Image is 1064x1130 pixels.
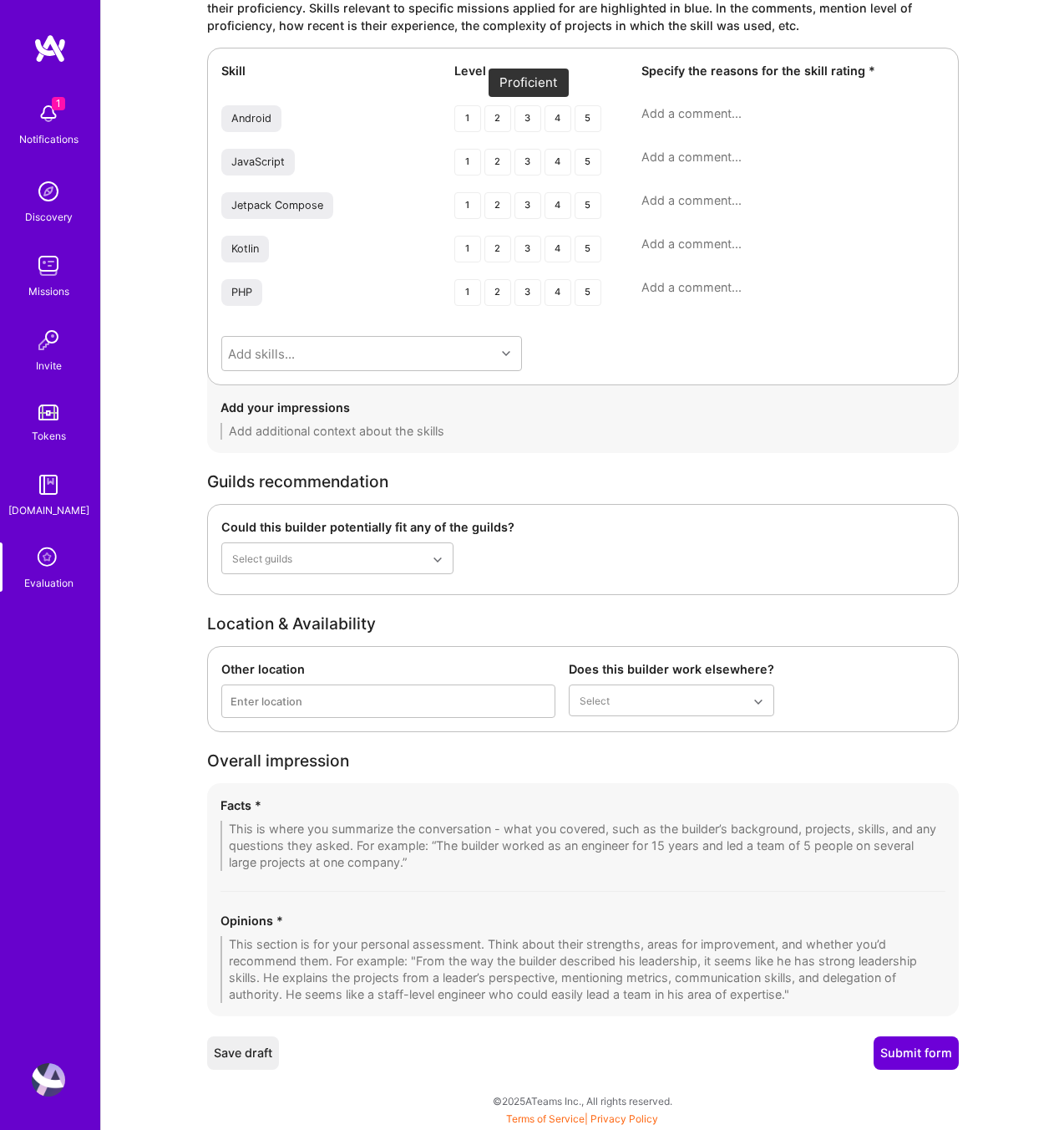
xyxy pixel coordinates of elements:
img: User Avatar [32,1063,65,1097]
div: 5 [575,105,601,132]
button: Submit form [874,1036,959,1070]
div: Location & Availability [207,615,959,633]
div: Tokens [32,427,66,445]
div: [DOMAIN_NAME] [8,501,89,519]
img: bell [32,97,65,130]
div: 1 [454,192,481,219]
button: Save draft [207,1036,279,1070]
img: logo [33,33,67,64]
div: 1 [454,279,481,306]
div: 4 [545,279,571,306]
div: 3 [514,279,541,306]
div: 4 [545,105,571,132]
div: Other location [221,660,555,678]
div: 1 [454,105,481,132]
div: 2 [484,149,511,176]
div: Missions [28,282,69,300]
div: 2 [484,279,511,306]
div: 5 [575,192,601,219]
div: 4 [545,149,571,176]
div: Android [231,112,271,125]
div: 3 [514,105,541,132]
div: 3 [514,236,541,262]
div: Kotlin [231,242,259,256]
img: tokens [38,405,58,420]
div: Add skills... [228,344,295,362]
i: icon Chevron [502,349,510,358]
i: icon SelectionTeam [33,542,64,574]
img: teamwork [32,249,65,282]
div: Overall impression [207,752,959,770]
div: © 2025 ATeams Inc., All rights reserved. [100,1080,1064,1122]
div: 3 [514,149,541,176]
div: 2 [484,105,511,132]
div: 2 [484,192,511,219]
a: Terms of Service [506,1112,585,1125]
img: guide book [32,468,65,501]
div: Select guilds [232,550,292,568]
div: 1 [454,149,481,176]
i: icon Chevron [433,556,442,564]
div: Evaluation [24,574,73,592]
div: 3 [514,192,541,219]
div: 2 [484,236,511,262]
div: 4 [545,236,571,262]
div: Select [580,692,610,710]
div: 5 [575,279,601,306]
div: Enter location [231,692,302,710]
div: Invite [36,357,62,374]
span: | [506,1112,658,1125]
div: Level [454,62,621,79]
i: icon Chevron [754,698,763,706]
div: Specify the reasons for the skill rating * [641,62,945,79]
div: Guilds recommendation [207,473,959,491]
div: JavaScript [231,155,285,169]
div: Discovery [25,208,73,226]
img: Invite [32,323,65,357]
img: discovery [32,175,65,208]
div: 5 [575,149,601,176]
div: Jetpack Compose [231,199,323,212]
div: Skill [221,62,434,79]
div: Could this builder potentially fit any of the guilds? [221,518,453,536]
div: Notifications [19,130,79,148]
a: Privacy Policy [590,1112,658,1125]
div: PHP [231,286,252,299]
div: 4 [545,192,571,219]
div: Does this builder work elsewhere? [569,660,774,678]
a: User Avatar [28,1063,69,1097]
span: 1 [52,97,65,110]
div: Add your impressions [220,399,945,416]
div: 5 [575,236,601,262]
div: Facts * [220,797,945,814]
div: 1 [454,236,481,262]
div: Opinions * [220,912,945,929]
